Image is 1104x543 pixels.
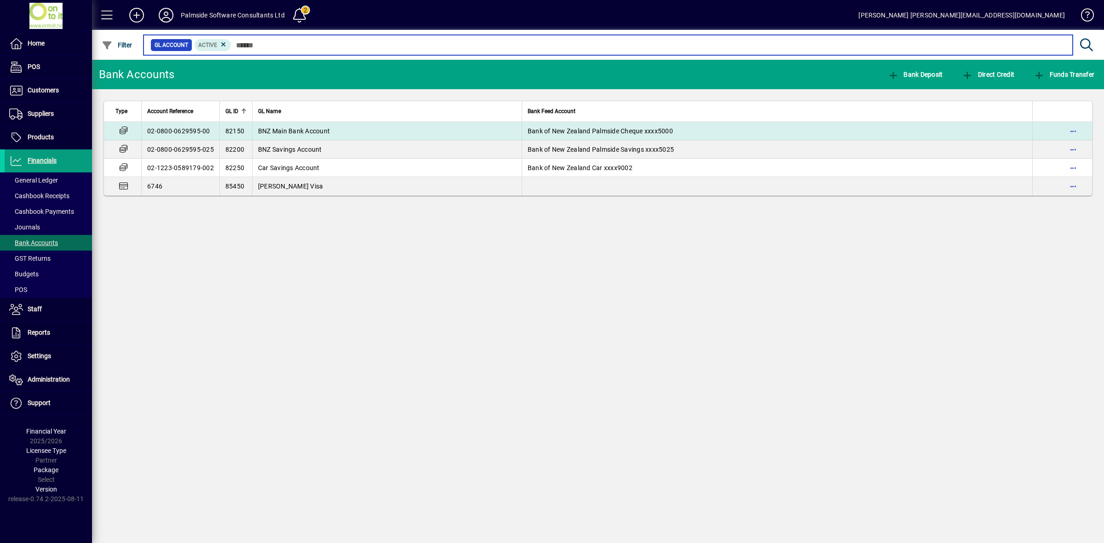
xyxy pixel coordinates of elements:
[9,270,39,278] span: Budgets
[9,223,40,231] span: Journals
[5,392,92,415] a: Support
[26,447,66,454] span: Licensee Type
[102,41,132,49] span: Filter
[9,255,51,262] span: GST Returns
[5,79,92,102] a: Customers
[115,106,136,116] div: Type
[99,37,135,53] button: Filter
[28,305,42,313] span: Staff
[34,466,58,474] span: Package
[9,286,27,293] span: POS
[155,40,188,50] span: GL Account
[225,146,244,153] span: 82200
[99,67,174,82] div: Bank Accounts
[28,157,57,164] span: Financials
[151,7,181,23] button: Profile
[5,188,92,204] a: Cashbook Receipts
[962,71,1014,78] span: Direct Credit
[858,8,1065,23] div: [PERSON_NAME] [PERSON_NAME][EMAIL_ADDRESS][DOMAIN_NAME]
[5,172,92,188] a: General Ledger
[5,345,92,368] a: Settings
[122,7,151,23] button: Add
[28,110,54,117] span: Suppliers
[960,66,1017,83] button: Direct Credit
[141,140,219,159] td: 02-0800-0629595-025
[5,56,92,79] a: POS
[258,183,323,190] span: [PERSON_NAME] Visa
[5,32,92,55] a: Home
[225,127,244,135] span: 82150
[28,86,59,94] span: Customers
[9,239,58,246] span: Bank Accounts
[5,298,92,321] a: Staff
[5,282,92,297] a: POS
[147,106,193,116] span: Account Reference
[28,63,40,70] span: POS
[888,71,943,78] span: Bank Deposit
[528,127,673,135] span: Bank of New Zealand Palmside Cheque xxxx5000
[195,39,231,51] mat-chip: Activation Status: Active
[9,177,58,184] span: General Ledger
[225,183,244,190] span: 85450
[258,106,281,116] span: GL Name
[141,159,219,177] td: 02-1223-0589179-002
[28,40,45,47] span: Home
[258,146,322,153] span: BNZ Savings Account
[181,8,285,23] div: Palmside Software Consultants Ltd
[258,127,330,135] span: BNZ Main Bank Account
[1031,66,1097,83] button: Funds Transfer
[28,399,51,406] span: Support
[5,321,92,344] a: Reports
[9,192,69,200] span: Cashbook Receipts
[225,106,247,116] div: GL ID
[528,106,1027,116] div: Bank Feed Account
[528,164,632,171] span: Bank of New Zealand Car xxxx9002
[5,266,92,282] a: Budgets
[258,164,320,171] span: Car Savings Account
[28,352,51,360] span: Settings
[5,103,92,126] a: Suppliers
[1066,179,1081,194] button: More options
[885,66,945,83] button: Bank Deposit
[28,329,50,336] span: Reports
[528,106,575,116] span: Bank Feed Account
[28,133,54,141] span: Products
[5,219,92,235] a: Journals
[5,204,92,219] a: Cashbook Payments
[1066,124,1081,138] button: More options
[528,146,674,153] span: Bank of New Zealand Palmside Savings xxxx5025
[5,251,92,266] a: GST Returns
[28,376,70,383] span: Administration
[141,177,219,195] td: 6746
[1074,2,1092,32] a: Knowledge Base
[35,486,57,493] span: Version
[141,122,219,140] td: 02-0800-0629595-00
[5,126,92,149] a: Products
[1034,71,1094,78] span: Funds Transfer
[115,106,127,116] span: Type
[225,106,238,116] span: GL ID
[9,208,74,215] span: Cashbook Payments
[1066,160,1081,175] button: More options
[225,164,244,171] span: 82250
[5,235,92,251] a: Bank Accounts
[198,42,217,48] span: Active
[1066,142,1081,157] button: More options
[26,428,66,435] span: Financial Year
[5,368,92,391] a: Administration
[258,106,516,116] div: GL Name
